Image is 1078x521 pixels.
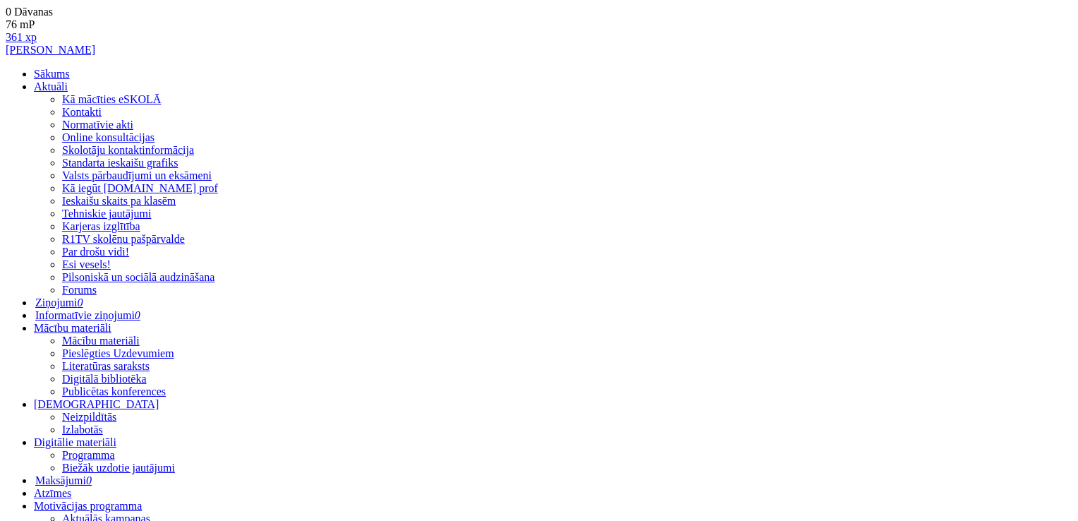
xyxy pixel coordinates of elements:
a: Kā iegūt [DOMAIN_NAME] prof [62,182,218,194]
a: Mācību materiāli [62,335,140,347]
a: Normatīvie akti [62,119,133,131]
a: Sākums [34,68,70,80]
a: Literatūras saraksts [62,360,150,372]
a: Programma [62,449,115,461]
a: Kā mācīties eSKOLĀ [62,93,161,105]
i: 0 [86,474,92,486]
a: Aktuāli [34,80,68,92]
a: Karjeras izglītība [62,220,140,232]
a: Digitālie materiāli [34,436,116,448]
a: Informatīvie ziņojumi0 [34,309,1072,322]
a: Esi vesels! [62,258,111,270]
span: 0 [6,6,11,18]
a: Ziņojumi0 [34,297,1072,309]
a: [PERSON_NAME] [6,44,95,56]
span: Dāvanas [14,6,53,18]
a: Mācību materiāli [34,322,111,334]
span: mP [20,18,35,30]
a: Publicētas konferences [62,385,166,397]
span: 76 [6,18,17,30]
legend: Ziņojumi [34,297,1072,309]
legend: Maksājumi [34,474,1072,487]
a: Motivācijas programma [34,500,142,512]
a: Neizpildītās [62,411,116,423]
a: Izlabotās [62,424,103,436]
span: 361 [6,31,23,43]
a: Ieskaišu skaits pa klasēm [62,195,176,207]
a: Kontakti [62,106,102,118]
a: R1TV skolēnu pašpārvalde [62,233,185,245]
a: Par drošu vidi! [62,246,129,258]
span: xp [25,31,37,43]
a: Pilsoniskā un sociālā audzināšana [62,271,214,283]
legend: Informatīvie ziņojumi [34,309,1072,322]
i: 0 [78,297,83,309]
a: Pieslēgties Uzdevumiem [62,347,174,359]
a: Skolotāju kontaktinformācija [62,144,194,156]
a: [DEMOGRAPHIC_DATA] [34,398,159,410]
a: Atzīmes [34,487,71,499]
a: Online konsultācijas [62,131,155,143]
a: 361 xp [6,31,37,43]
a: Standarta ieskaišu grafiks [62,157,178,169]
i: 0 [135,309,140,321]
a: Biežāk uzdotie jautājumi [62,462,175,474]
a: Tehniskie jautājumi [62,208,151,220]
a: Maksājumi0 [34,474,1072,487]
a: Valsts pārbaudījumi un eksāmeni [62,169,212,181]
a: Digitālā bibliotēka [62,373,147,385]
a: Forums [62,284,97,296]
